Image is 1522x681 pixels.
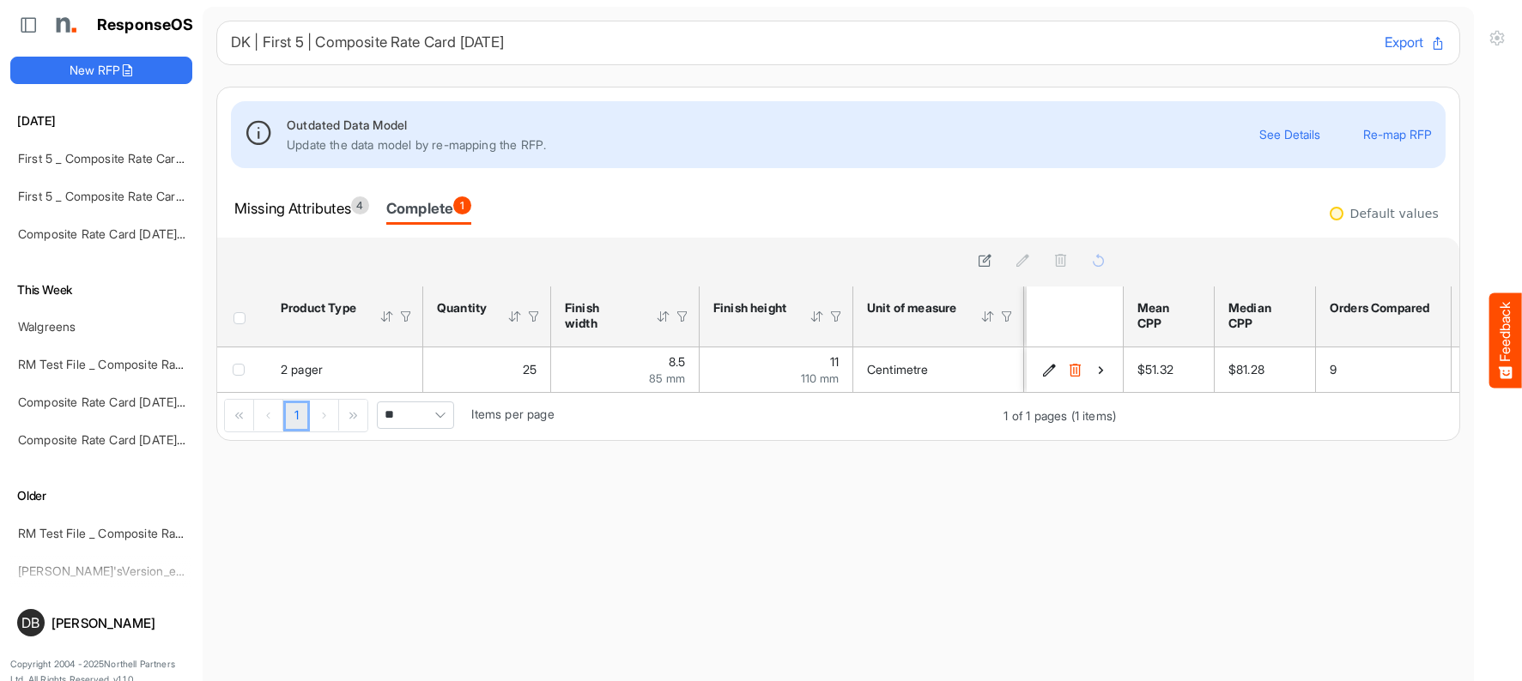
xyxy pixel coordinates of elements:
h6: [DATE] [10,111,192,130]
span: 2 pager [281,362,323,377]
span: $81.28 [1228,362,1264,377]
div: Go to previous page [254,400,283,431]
span: 8.5 [669,354,685,369]
div: Go to first page [225,400,254,431]
div: Missing Attributes [234,196,369,220]
div: Filter Icon [828,309,844,324]
img: Northell [47,8,82,42]
a: Walgreens [18,319,76,334]
a: Page 1 of 1 Pages [283,401,310,431]
td: $51.32 is template cell Column Header mean-cpp [1124,347,1215,392]
a: First 5 _ Composite Rate Card [DATE] [18,151,224,166]
button: See Details [1259,128,1320,141]
button: Re-map RFP [1363,128,1432,141]
div: Median CPP [1228,300,1296,331]
td: 25 is template cell Column Header httpsnorthellcomontologiesmapping-rulesorderhasquantity [423,347,551,392]
span: 1 [453,196,471,214]
span: 110 mm [801,371,839,385]
a: Composite Rate Card [DATE]_smaller [18,395,221,409]
span: (1 items) [1071,408,1116,423]
button: Delete [1066,361,1083,378]
span: Items per page [471,407,554,421]
td: 9 is template cell Column Header orders-compared [1316,347,1452,392]
div: Mean CPP [1137,300,1195,331]
td: Centimetre is template cell Column Header httpsnorthellcomontologiesmapping-rulesmeasurementhasun... [853,347,1024,392]
div: Finish width [565,300,634,331]
td: 11 is template cell Column Header httpsnorthellcomontologiesmapping-rulesmeasurementhasfinishsize... [700,347,853,392]
div: Filter Icon [675,309,690,324]
div: Outdated Data Model [287,115,1259,135]
span: DB [21,616,39,630]
div: Default values [1350,208,1439,220]
h6: DK | First 5 | Composite Rate Card [DATE] [231,35,1371,50]
button: View [1092,361,1109,378]
div: Product Type [281,300,357,316]
button: Export [1385,32,1446,54]
div: Pager Container [217,393,1123,440]
td: $81.28 is template cell Column Header median-cpp [1215,347,1316,392]
td: gloss is template cell Column Header httpsnorthellcomontologiesmapping-rulesmaterialhassubstratem... [1024,347,1189,392]
a: Composite Rate Card [DATE] mapping test [18,226,252,241]
span: 25 [523,362,537,377]
td: checkbox [217,347,267,392]
div: Filter Icon [526,309,542,324]
button: Feedback [1489,293,1522,389]
div: Unit of measure [867,300,958,316]
div: Go to last page [339,400,367,431]
span: 85 mm [649,371,685,385]
div: Complete [386,196,471,220]
div: [PERSON_NAME] [52,617,185,630]
h6: Older [10,486,192,505]
h1: ResponseOS [97,16,194,34]
div: Filter Icon [999,309,1015,324]
td: 8.5 is template cell Column Header httpsnorthellcomontologiesmapping-rulesmeasurementhasfinishsiz... [551,347,700,392]
div: Filter Icon [398,309,414,324]
div: Orders Compared [1330,300,1432,316]
span: Pagerdropdown [377,401,454,429]
td: 2 pager is template cell Column Header product-type [267,347,423,392]
a: RM Test File _ Composite Rate Card [DATE] [18,357,258,371]
button: Edit [1040,361,1058,378]
span: 1 of 1 pages [1004,408,1067,423]
button: New RFP [10,57,192,84]
a: RM Test File _ Composite Rate Card [DATE]-test-edited [18,526,323,540]
div: Go to next page [310,400,339,431]
td: bfc78d94-1a0c-4b16-96de-2e339fa76875 is template cell Column Header [1027,347,1126,392]
p: Update the data model by re-mapping the RFP. [287,135,1259,154]
span: 11 [830,354,839,369]
h6: This Week [10,280,192,299]
div: Quantity [437,300,485,316]
a: First 5 _ Composite Rate Card [DATE] [18,189,224,203]
span: 9 [1330,362,1337,377]
span: Centimetre [867,362,929,377]
span: 4 [351,196,369,214]
span: $51.32 [1137,362,1173,377]
th: Header checkbox [217,286,267,347]
a: Composite Rate Card [DATE]_smaller [18,432,221,447]
div: Finish height [713,300,787,316]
